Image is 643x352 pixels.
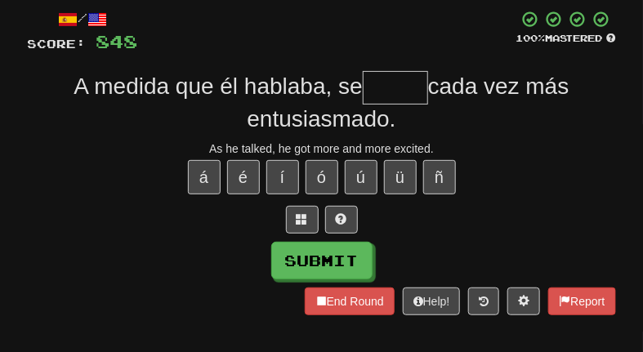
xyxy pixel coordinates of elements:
[468,287,499,315] button: Round history (alt+y)
[548,287,615,315] button: Report
[306,160,338,194] button: ó
[305,287,395,315] button: End Round
[516,32,616,45] div: Mastered
[227,160,260,194] button: é
[28,10,138,30] div: /
[247,74,569,131] span: cada vez más entusiasmado.
[423,160,456,194] button: ñ
[266,160,299,194] button: í
[271,242,373,279] button: Submit
[384,160,417,194] button: ü
[286,206,319,234] button: Switch sentence to multiple choice alt+p
[74,74,362,99] span: A medida que él hablaba, se
[345,160,377,194] button: ú
[325,206,358,234] button: Single letter hint - you only get 1 per sentence and score half the points! alt+h
[96,31,138,51] span: 848
[28,140,616,157] div: As he talked, he got more and more excited.
[516,33,546,43] span: 100 %
[188,160,221,194] button: á
[403,287,461,315] button: Help!
[28,37,87,51] span: Score:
